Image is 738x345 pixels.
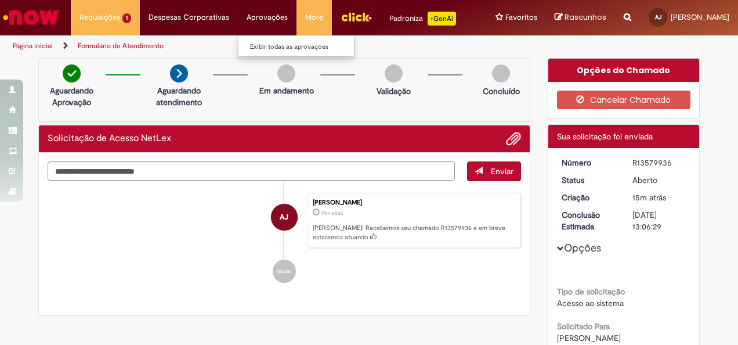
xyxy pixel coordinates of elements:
[1,6,61,29] img: ServiceNow
[78,41,164,51] a: Formulário de Atendimento
[557,286,625,297] b: Tipo de solicitação
[385,64,403,82] img: img-circle-grey.png
[557,333,621,343] span: [PERSON_NAME]
[632,192,686,203] div: 30/09/2025 09:06:25
[321,210,343,217] time: 30/09/2025 09:06:25
[48,134,171,144] h2: Solicitação de Acesso NetLex Histórico de tíquete
[247,12,288,23] span: Aprovações
[259,85,314,96] p: Em andamento
[149,12,229,23] span: Despesas Corporativas
[122,13,131,23] span: 1
[48,161,455,181] textarea: Digite sua mensagem aqui...
[565,12,606,23] span: Rascunhos
[553,192,624,203] dt: Criação
[44,85,100,108] p: Aguardando Aprovação
[632,174,686,186] div: Aberto
[63,64,81,82] img: check-circle-green.png
[467,161,521,181] button: Enviar
[632,209,686,232] div: [DATE] 13:06:29
[238,41,366,53] a: Exibir todas as aprovações
[341,8,372,26] img: click_logo_yellow_360x200.png
[48,181,521,295] ul: Histórico de tíquete
[321,210,343,217] span: 15m atrás
[313,224,515,242] p: [PERSON_NAME]! Recebemos seu chamado R13579936 e em breve estaremos atuando.
[48,193,521,249] li: Ariel Ribeiro De Jesus
[305,12,323,23] span: More
[557,131,653,142] span: Sua solicitação foi enviada
[557,321,610,332] b: Solicitado Para
[505,12,537,23] span: Favoritos
[9,35,483,57] ul: Trilhas de página
[632,192,666,203] time: 30/09/2025 09:06:25
[492,64,510,82] img: img-circle-grey.png
[491,166,513,177] span: Enviar
[238,35,354,57] ul: Aprovações
[557,298,624,308] span: Acesso ao sistema
[151,85,207,108] p: Aguardando atendimento
[428,12,456,26] p: +GenAi
[553,157,624,168] dt: Número
[313,199,515,206] div: [PERSON_NAME]
[655,13,661,21] span: AJ
[557,91,691,109] button: Cancelar Chamado
[271,204,298,231] div: Ariel Ribeiro De Jesus
[671,12,729,22] span: [PERSON_NAME]
[79,12,120,23] span: Requisições
[555,12,606,23] a: Rascunhos
[483,85,520,97] p: Concluído
[13,41,53,51] a: Página inicial
[548,59,700,82] div: Opções do Chamado
[170,64,188,82] img: arrow-next.png
[506,131,521,146] button: Adicionar anexos
[280,203,288,231] span: AJ
[632,192,666,203] span: 15m atrás
[277,64,295,82] img: img-circle-grey.png
[389,12,456,26] div: Padroniza
[632,157,686,168] div: R13579936
[553,209,624,232] dt: Conclusão Estimada
[553,174,624,186] dt: Status
[377,85,411,97] p: Validação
